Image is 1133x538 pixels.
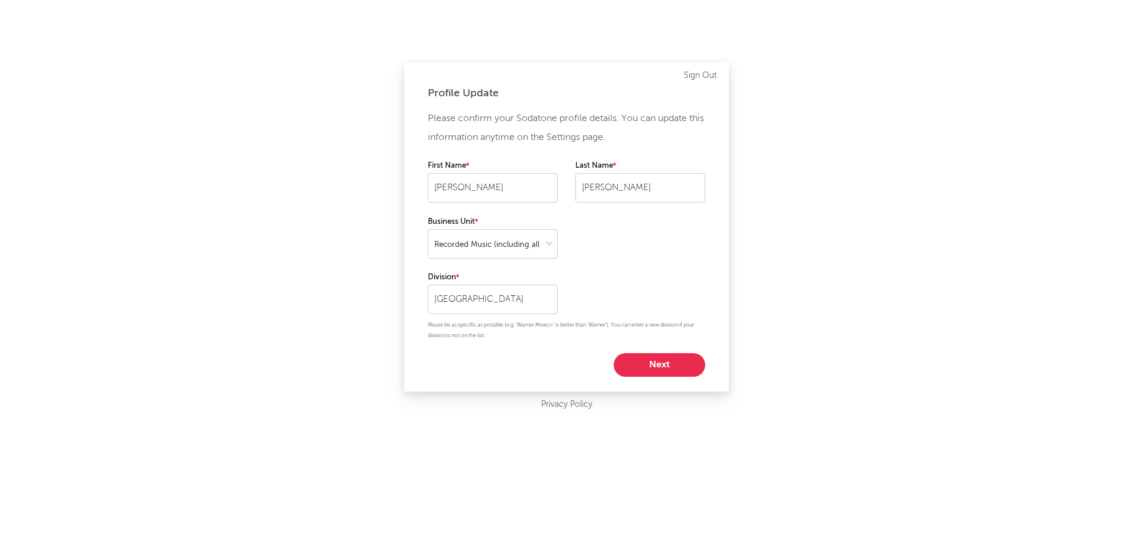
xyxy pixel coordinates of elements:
p: Please confirm your Sodatone profile details. You can update this information anytime on the Sett... [428,109,705,147]
label: Last Name [575,159,705,173]
input: Your division [428,285,558,314]
label: First Name [428,159,558,173]
p: Please be as specific as possible (e.g. 'Warner Mexico' is better than 'Warner'). You can enter a... [428,320,705,341]
div: Profile Update [428,86,705,100]
label: Business Unit [428,215,558,229]
a: Privacy Policy [541,397,592,412]
input: Your last name [575,173,705,203]
a: Sign Out [684,69,717,83]
button: Next [614,353,705,377]
input: Your first name [428,173,558,203]
label: Division [428,270,558,285]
